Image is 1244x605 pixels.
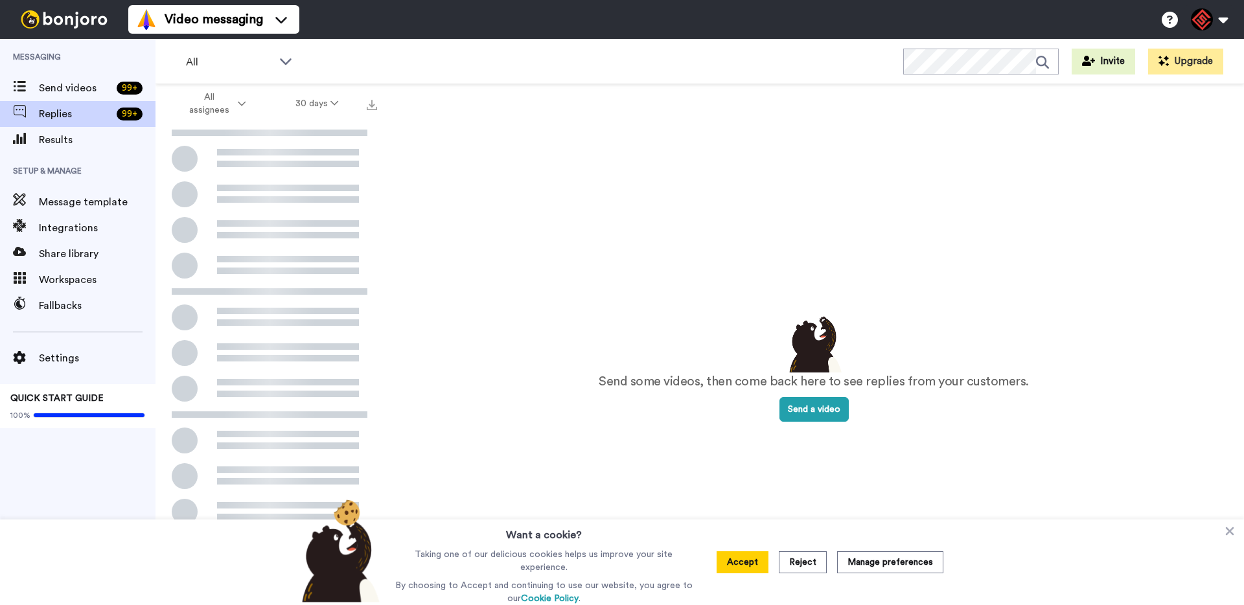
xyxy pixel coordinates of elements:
span: Integrations [39,220,155,236]
span: QUICK START GUIDE [10,394,104,403]
span: 100% [10,410,30,420]
span: Replies [39,106,111,122]
button: 30 days [271,92,363,115]
img: bj-logo-header-white.svg [16,10,113,29]
img: bear-with-cookie.png [290,499,386,602]
button: Export all results that match these filters now. [363,94,381,113]
button: Invite [1072,49,1135,74]
div: 99 + [117,108,143,120]
p: Taking one of our delicious cookies helps us improve your site experience. [392,548,696,574]
a: Cookie Policy [521,594,579,603]
span: Fallbacks [39,298,155,314]
span: Message template [39,194,155,210]
img: export.svg [367,100,377,110]
button: Upgrade [1148,49,1223,74]
span: All assignees [183,91,235,117]
button: All assignees [158,86,271,122]
span: Video messaging [165,10,263,29]
h3: Want a cookie? [506,519,582,543]
button: Accept [717,551,768,573]
span: Workspaces [39,272,155,288]
span: Share library [39,246,155,262]
span: All [186,54,273,70]
p: Send some videos, then come back here to see replies from your customers. [599,372,1029,391]
button: Manage preferences [837,551,943,573]
div: 99 + [117,82,143,95]
span: Send videos [39,80,111,96]
p: By choosing to Accept and continuing to use our website, you agree to our . [392,579,696,605]
a: Send a video [779,405,849,414]
button: Reject [779,551,827,573]
span: Settings [39,350,155,366]
img: vm-color.svg [136,9,157,30]
img: results-emptystates.png [781,313,846,372]
button: Send a video [779,397,849,422]
span: Results [39,132,155,148]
